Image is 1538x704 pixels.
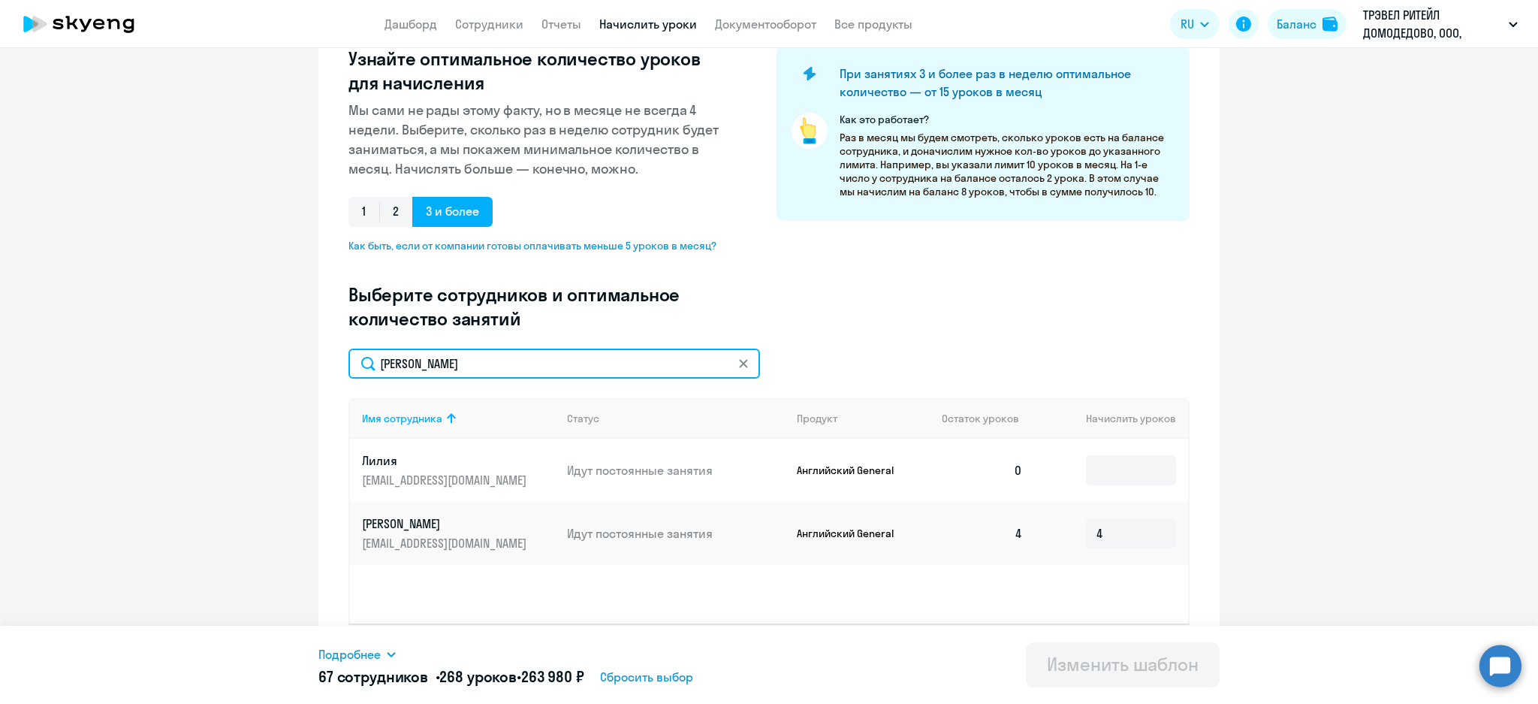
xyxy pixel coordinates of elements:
div: Имя сотрудника [362,412,555,425]
a: Документооборот [715,17,816,32]
a: Дашборд [384,17,437,32]
p: Как это работает? [840,113,1175,126]
a: Все продукты [834,17,912,32]
span: RU [1181,15,1194,33]
div: Статус [567,412,599,425]
span: 2 [379,197,412,227]
input: Поиск по имени, email, продукту или статусу [348,349,760,379]
th: Начислить уроков [1035,398,1188,439]
p: Идут постоянные занятия [567,462,785,479]
p: ТРЭВЕЛ РИТЕЙЛ ДОМОДЕДОВО, ООО, Постоплата [1363,6,1503,42]
span: Подробнее [318,645,381,663]
div: Остаток уроков [942,412,1035,425]
span: Сбросить выбор [600,668,693,686]
p: [EMAIL_ADDRESS][DOMAIN_NAME] [362,535,530,551]
span: Как быть, если от компании готовы оплачивать меньше 5 уроков в месяц? [348,239,728,252]
h4: При занятиях 3 и более раз в неделю оптимальное количество — от 15 уроков в месяц [840,65,1164,101]
div: Статус [567,412,785,425]
a: [PERSON_NAME][EMAIL_ADDRESS][DOMAIN_NAME] [362,515,555,551]
p: [EMAIL_ADDRESS][DOMAIN_NAME] [362,472,530,488]
a: Лилия[EMAIL_ADDRESS][DOMAIN_NAME] [362,452,555,488]
a: Сотрудники [455,17,523,32]
img: pointer-circle [792,113,828,149]
p: Мы сами не рады этому факту, но в месяце не всегда 4 недели. Выберите, сколько раз в неделю сотру... [348,101,728,179]
div: Имя сотрудника [362,412,442,425]
div: Баланс [1277,15,1316,33]
span: Остаток уроков [942,412,1019,425]
h3: Выберите сотрудников и оптимальное количество занятий [348,283,728,331]
div: Изменить шаблон [1047,652,1199,676]
a: Начислить уроки [599,17,697,32]
div: Продукт [797,412,930,425]
p: Идут постоянные занятия [567,525,785,542]
p: Английский General [797,464,909,477]
h5: 67 сотрудников • • [318,666,584,687]
td: 0 [930,439,1035,502]
p: Английский General [797,527,909,540]
img: balance [1322,17,1337,32]
span: 3 и более [412,197,493,227]
div: Продукт [797,412,837,425]
span: 268 уроков [439,667,517,686]
td: 4 [930,502,1035,565]
button: ТРЭВЕЛ РИТЕЙЛ ДОМОДЕДОВО, ООО, Постоплата [1356,6,1525,42]
button: Балансbalance [1268,9,1347,39]
button: Изменить шаблон [1026,642,1220,687]
p: Лилия [362,452,530,469]
h3: Узнайте оптимальное количество уроков для начисления [348,47,728,95]
button: RU [1170,9,1220,39]
span: 263 980 ₽ [521,667,584,686]
p: [PERSON_NAME] [362,515,530,532]
span: 1 [348,197,379,227]
a: Отчеты [541,17,581,32]
p: Раз в месяц мы будем смотреть, сколько уроков есть на балансе сотрудника, и доначислим нужное кол... [840,131,1175,198]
